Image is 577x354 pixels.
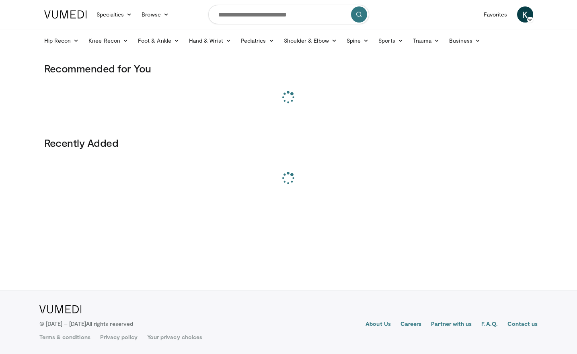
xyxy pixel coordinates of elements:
[342,33,374,49] a: Spine
[39,333,90,341] a: Terms & conditions
[400,320,422,329] a: Careers
[39,33,84,49] a: Hip Recon
[86,320,133,327] span: All rights reserved
[44,136,533,149] h3: Recently Added
[84,33,133,49] a: Knee Recon
[507,320,538,329] a: Contact us
[408,33,445,49] a: Trauma
[184,33,236,49] a: Hand & Wrist
[44,62,533,75] h3: Recommended for You
[431,320,472,329] a: Partner with us
[39,320,133,328] p: © [DATE] – [DATE]
[133,33,184,49] a: Foot & Ankle
[92,6,137,23] a: Specialties
[147,333,202,341] a: Your privacy choices
[366,320,391,329] a: About Us
[479,6,512,23] a: Favorites
[374,33,408,49] a: Sports
[39,305,82,313] img: VuMedi Logo
[517,6,533,23] a: K
[137,6,174,23] a: Browse
[100,333,138,341] a: Privacy policy
[44,10,87,19] img: VuMedi Logo
[236,33,279,49] a: Pediatrics
[208,5,369,24] input: Search topics, interventions
[444,33,485,49] a: Business
[279,33,342,49] a: Shoulder & Elbow
[481,320,497,329] a: F.A.Q.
